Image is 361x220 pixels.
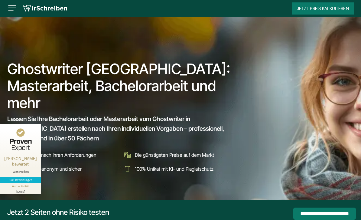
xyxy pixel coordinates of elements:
[7,164,119,174] li: Garantiert anonym und sicher
[2,189,39,193] div: [DATE]
[292,2,354,15] button: Jetzt Preis kalkulieren
[12,184,29,189] div: Authentizität
[7,61,235,111] h1: Ghostwriter [GEOGRAPHIC_DATA]: Masterarbeit, Bachelorarbeit und mehr
[7,150,119,160] li: Individuell nach Ihren Anforderungen
[123,164,234,174] li: 100% Unikat mit KI- und Plagiatschutz
[123,164,132,174] img: 100% Unikat mit KI- und Plagiatschutz
[2,170,39,174] div: Wirschreiben
[23,4,67,13] img: logo wirschreiben
[7,208,109,217] div: Jetzt 2 Seiten ohne Risiko testen
[123,150,132,160] img: Die günstigsten Preise auf dem Markt
[123,150,234,160] li: Die günstigsten Preise auf dem Markt
[7,3,17,13] img: Menu open
[7,115,224,142] span: Lassen Sie Ihre Bachelorarbeit oder Masterarbeit vom Ghostwriter in [GEOGRAPHIC_DATA] erstellen n...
